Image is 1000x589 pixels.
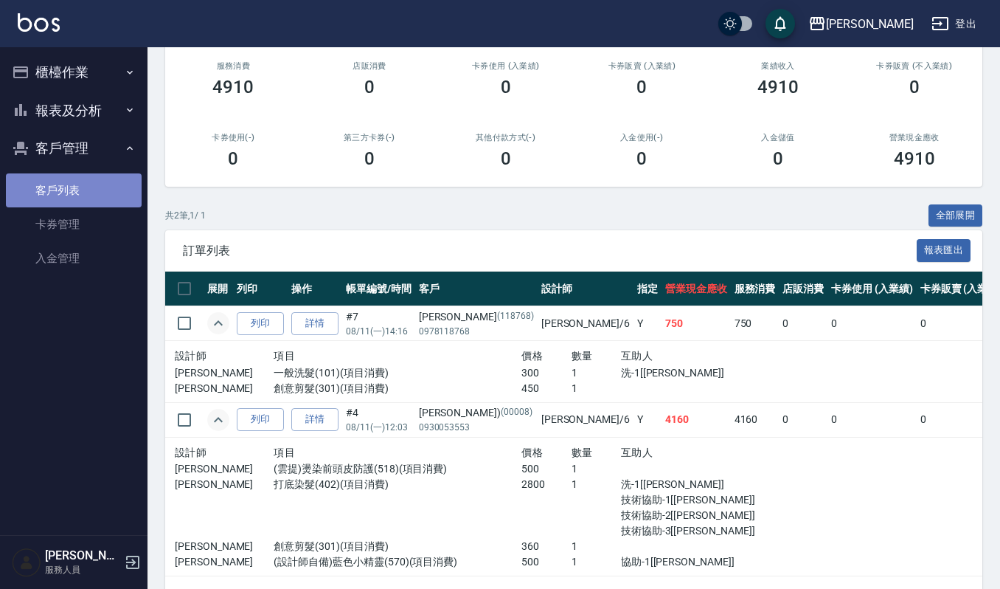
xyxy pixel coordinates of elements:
[827,402,917,437] td: 0
[779,306,827,341] td: 0
[364,77,375,97] h3: 0
[572,554,621,570] p: 1
[917,243,971,257] a: 報表匯出
[212,77,254,97] h3: 4910
[572,447,593,458] span: 數量
[521,461,571,477] p: 500
[274,554,521,570] p: (設計師自備)藍色小精靈(570)(項目消費)
[6,241,142,275] a: 入金管理
[274,477,521,492] p: 打底染髮(402)(項目消費)
[6,207,142,241] a: 卡券管理
[621,492,770,508] p: 技術協助-1[[PERSON_NAME]]
[521,477,571,492] p: 2800
[175,477,274,492] p: [PERSON_NAME]
[274,447,295,458] span: 項目
[419,325,534,338] p: 0978118768
[779,272,827,306] th: 店販消費
[501,77,511,97] h3: 0
[521,539,571,554] p: 360
[12,548,41,577] img: Person
[521,554,571,570] p: 500
[731,272,779,306] th: 服務消費
[274,539,521,554] p: 創意剪髮(301)(項目消費)
[827,306,917,341] td: 0
[342,402,415,437] td: #4
[591,133,692,142] h2: 入金使用(-)
[274,350,295,362] span: 項目
[346,421,412,434] p: 08/11 (一) 12:03
[662,402,731,437] td: 4160
[319,61,420,71] h2: 店販消費
[233,272,288,306] th: 列印
[204,272,233,306] th: 展開
[45,563,120,576] p: 服務人員
[455,133,556,142] h2: 其他付款方式(-)
[237,312,284,335] button: 列印
[926,10,982,38] button: 登出
[928,204,983,227] button: 全部展開
[291,312,338,335] a: 詳情
[826,15,914,33] div: [PERSON_NAME]
[765,9,795,38] button: save
[864,133,965,142] h2: 營業現金應收
[773,148,783,169] h3: 0
[175,447,206,458] span: 設計師
[864,61,965,71] h2: 卡券販賣 (不入業績)
[572,350,593,362] span: 數量
[342,306,415,341] td: #7
[419,405,534,421] div: [PERSON_NAME])
[757,77,799,97] h3: 4910
[274,461,521,477] p: (雲提)燙染前頭皮防護(518)(項目消費)
[165,209,206,222] p: 共 2 筆, 1 / 1
[538,272,633,306] th: 設計師
[538,306,633,341] td: [PERSON_NAME] /6
[591,61,692,71] h2: 卡券販賣 (入業績)
[572,365,621,381] p: 1
[319,133,420,142] h2: 第三方卡券(-)
[364,148,375,169] h3: 0
[274,381,521,396] p: 創意剪髮(301)(項目消費)
[621,447,653,458] span: 互助人
[894,148,935,169] h3: 4910
[521,381,571,396] p: 450
[633,306,662,341] td: Y
[731,402,779,437] td: 4160
[207,409,229,431] button: expand row
[175,539,274,554] p: [PERSON_NAME]
[175,554,274,570] p: [PERSON_NAME]
[728,133,829,142] h2: 入金儲值
[827,272,917,306] th: 卡券使用 (入業績)
[342,272,415,306] th: 帳單編號/時間
[538,402,633,437] td: [PERSON_NAME] /6
[175,461,274,477] p: [PERSON_NAME]
[18,13,60,32] img: Logo
[346,325,412,338] p: 08/11 (一) 14:16
[572,461,621,477] p: 1
[728,61,829,71] h2: 業績收入
[288,272,342,306] th: 操作
[633,272,662,306] th: 指定
[6,53,142,92] button: 櫃檯作業
[636,77,647,97] h3: 0
[6,173,142,207] a: 客戶列表
[415,272,538,306] th: 客戶
[621,477,770,492] p: 洗-1[[PERSON_NAME]]
[183,61,284,71] h3: 服務消費
[274,365,521,381] p: 一般洗髮(101)(項目消費)
[419,421,534,434] p: 0930053553
[802,9,920,39] button: [PERSON_NAME]
[917,239,971,262] button: 報表匯出
[183,244,917,258] span: 訂單列表
[237,408,284,431] button: 列印
[662,306,731,341] td: 750
[621,554,770,570] p: 協助-1[[PERSON_NAME]]
[633,402,662,437] td: Y
[228,148,238,169] h3: 0
[731,306,779,341] td: 750
[175,381,274,396] p: [PERSON_NAME]
[621,523,770,539] p: 技術協助-3[[PERSON_NAME]]
[572,477,621,492] p: 1
[621,508,770,523] p: 技術協助-2[[PERSON_NAME]]
[621,365,770,381] p: 洗-1[[PERSON_NAME]]
[779,402,827,437] td: 0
